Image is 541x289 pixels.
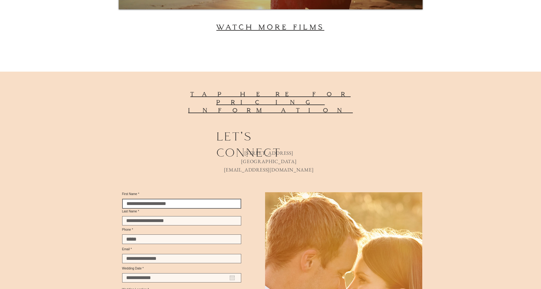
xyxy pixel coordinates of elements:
a: tap here for pricing information [188,90,353,114]
label: Last Name [122,210,241,213]
button: Open calendar [230,275,235,280]
span: let's connect [216,129,281,160]
a: [EMAIL_ADDRESS][DOMAIN_NAME] [224,167,313,173]
span: tap here for pricing information [188,91,353,114]
span: watch more films [216,23,324,31]
label: First Name [122,193,241,196]
label: Email [122,248,241,251]
label: Phone [122,228,241,231]
span: [GEOGRAPHIC_DATA] [241,158,297,165]
a: watch more films [216,22,324,32]
label: Wedding Date [122,267,241,270]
